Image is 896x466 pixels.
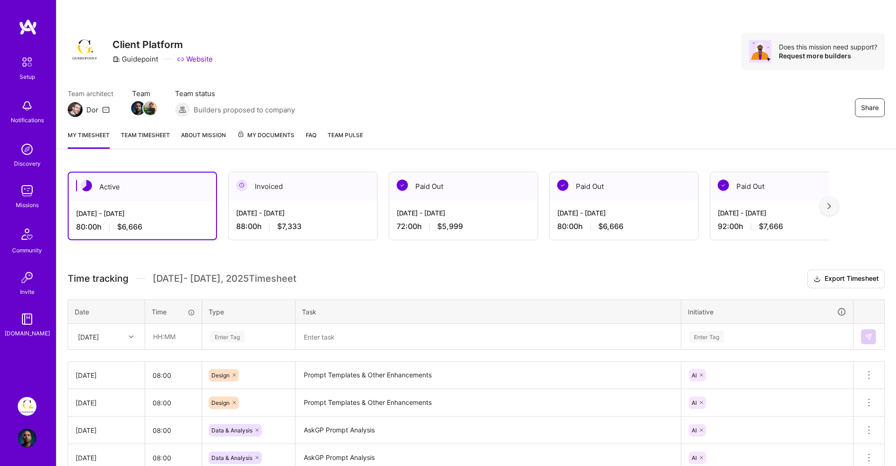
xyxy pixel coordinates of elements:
[397,180,408,191] img: Paid Out
[20,287,35,297] div: Invite
[236,208,370,218] div: [DATE] - [DATE]
[146,324,201,349] input: HH:MM
[18,181,36,200] img: teamwork
[16,200,39,210] div: Missions
[5,328,50,338] div: [DOMAIN_NAME]
[112,39,213,50] h3: Client Platform
[865,333,872,341] img: Submit
[296,417,680,443] textarea: AskGP Prompt Analysis
[112,54,158,64] div: Guidepoint
[237,130,294,140] span: My Documents
[598,222,623,231] span: $6,666
[296,362,680,388] textarea: Prompt Templates & Other Enhancements
[210,329,245,344] div: Enter Tag
[718,208,851,218] div: [DATE] - [DATE]
[236,180,247,191] img: Invoiced
[296,390,680,416] textarea: Prompt Templates & Other Enhancements
[692,454,697,461] span: AI
[236,222,370,231] div: 88:00 h
[779,51,877,60] div: Request more builders
[397,222,530,231] div: 72:00 h
[15,397,39,416] a: Guidepoint: Client Platform
[129,334,133,339] i: icon Chevron
[689,329,724,344] div: Enter Tag
[211,399,230,406] span: Design
[557,180,568,191] img: Paid Out
[11,115,44,125] div: Notifications
[18,140,36,159] img: discovery
[152,307,195,317] div: Time
[68,273,128,285] span: Time tracking
[86,105,98,115] div: Dor
[389,172,538,201] div: Paid Out
[16,223,38,245] img: Community
[194,105,295,115] span: Builders proposed to company
[121,130,170,149] a: Team timesheet
[112,56,120,63] i: icon CompanyGray
[145,418,202,443] input: HH:MM
[328,130,363,149] a: Team Pulse
[557,222,691,231] div: 80:00 h
[153,273,296,285] span: [DATE] - [DATE] , 2025 Timesheet
[175,89,295,98] span: Team status
[76,209,209,218] div: [DATE] - [DATE]
[144,100,156,116] a: Team Member Avatar
[437,222,463,231] span: $5,999
[76,370,137,380] div: [DATE]
[718,222,851,231] div: 92:00 h
[17,52,37,72] img: setup
[692,399,697,406] span: AI
[68,102,83,117] img: Team Architect
[102,106,110,113] i: icon Mail
[861,103,879,112] span: Share
[177,54,213,64] a: Website
[237,130,294,149] a: My Documents
[19,19,37,35] img: logo
[710,172,859,201] div: Paid Out
[779,42,877,51] div: Does this mission need support?
[175,102,190,117] img: Builders proposed to company
[76,398,137,408] div: [DATE]
[68,89,113,98] span: Team architect
[827,203,831,209] img: right
[550,172,698,201] div: Paid Out
[18,397,36,416] img: Guidepoint: Client Platform
[132,100,144,116] a: Team Member Avatar
[692,427,697,434] span: AI
[557,208,691,218] div: [DATE] - [DATE]
[76,222,209,232] div: 80:00 h
[211,427,252,434] span: Data & Analysis
[181,130,226,149] a: About Mission
[68,130,110,149] a: My timesheet
[117,222,142,232] span: $6,666
[688,306,847,317] div: Initiative
[807,270,885,288] button: Export Timesheet
[202,299,295,324] th: Type
[131,101,145,115] img: Team Member Avatar
[145,363,202,388] input: HH:MM
[18,429,36,447] img: User Avatar
[18,310,36,328] img: guide book
[692,372,697,379] span: AI
[211,372,230,379] span: Design
[295,299,681,324] th: Task
[397,208,530,218] div: [DATE] - [DATE]
[14,159,41,168] div: Discovery
[18,97,36,115] img: bell
[813,274,821,284] i: icon Download
[229,172,377,201] div: Invoiced
[132,89,156,98] span: Team
[12,245,42,255] div: Community
[749,40,771,63] img: Avatar
[76,453,137,463] div: [DATE]
[15,429,39,447] a: User Avatar
[328,132,363,139] span: Team Pulse
[81,180,92,191] img: Active
[20,72,35,82] div: Setup
[718,180,729,191] img: Paid Out
[68,299,145,324] th: Date
[69,173,216,201] div: Active
[78,332,99,341] div: [DATE]
[18,268,36,287] img: Invite
[306,130,316,149] a: FAQ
